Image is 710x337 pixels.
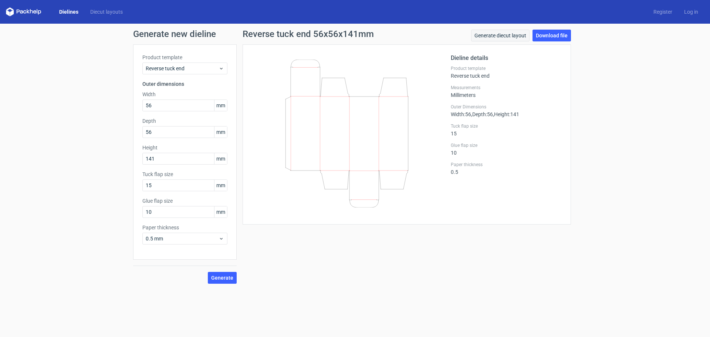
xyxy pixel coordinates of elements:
span: mm [214,206,227,218]
span: , Depth : 56 [471,111,493,117]
span: Reverse tuck end [146,65,219,72]
label: Width [142,91,227,98]
label: Paper thickness [142,224,227,231]
a: Diecut layouts [84,8,129,16]
div: 15 [451,123,562,137]
label: Paper thickness [451,162,562,168]
span: Generate [211,275,233,280]
div: Reverse tuck end [451,65,562,79]
label: Measurements [451,85,562,91]
button: Generate [208,272,237,284]
a: Generate diecut layout [471,30,530,41]
span: 0.5 mm [146,235,219,242]
label: Product template [142,54,227,61]
label: Glue flap size [451,142,562,148]
div: 0.5 [451,162,562,175]
span: mm [214,153,227,164]
h3: Outer dimensions [142,80,227,88]
label: Outer Dimensions [451,104,562,110]
h1: Generate new dieline [133,30,577,38]
span: Width : 56 [451,111,471,117]
span: mm [214,180,227,191]
label: Glue flap size [142,197,227,205]
h2: Dieline details [451,54,562,63]
div: Millimeters [451,85,562,98]
a: Dielines [53,8,84,16]
label: Height [142,144,227,151]
label: Tuck flap size [142,171,227,178]
span: mm [214,127,227,138]
a: Log in [678,8,704,16]
div: 10 [451,142,562,156]
h1: Reverse tuck end 56x56x141mm [243,30,374,38]
a: Register [648,8,678,16]
label: Depth [142,117,227,125]
span: mm [214,100,227,111]
label: Product template [451,65,562,71]
label: Tuck flap size [451,123,562,129]
a: Download file [532,30,571,41]
span: , Height : 141 [493,111,519,117]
